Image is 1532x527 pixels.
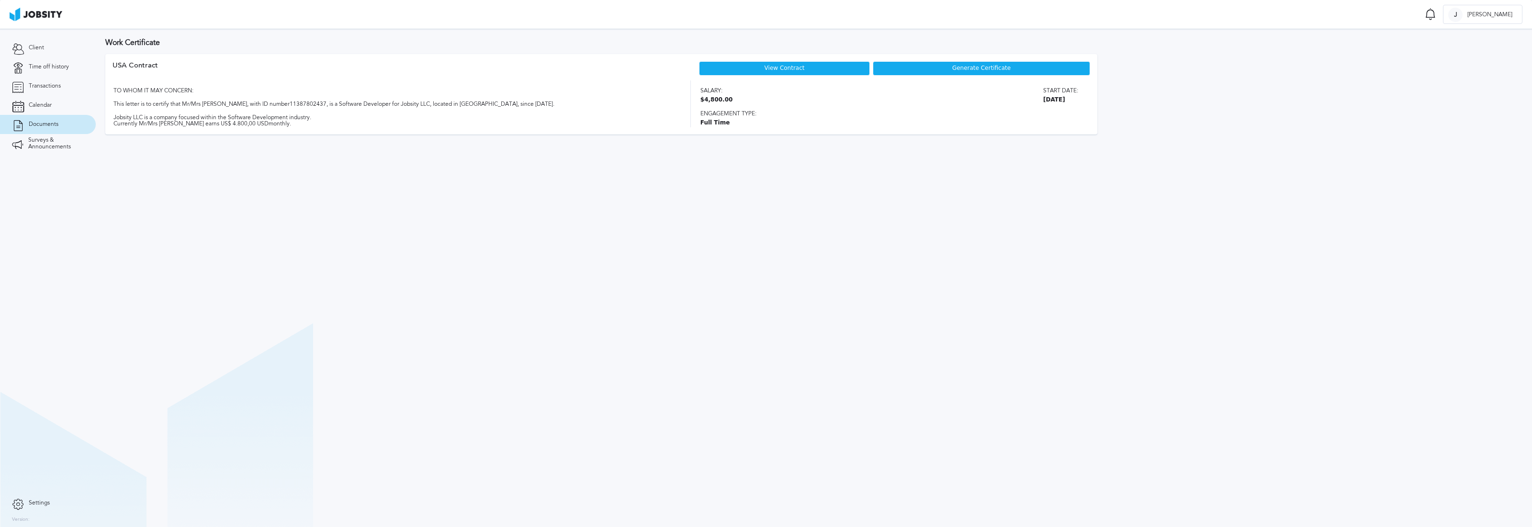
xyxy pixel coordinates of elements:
[1043,88,1078,94] span: Start date:
[28,137,84,150] span: Surveys & Announcements
[765,65,805,71] a: View Contract
[29,64,69,70] span: Time off history
[952,65,1011,72] span: Generate Certificate
[700,120,1078,126] span: Full Time
[700,88,733,94] span: Salary:
[29,83,61,90] span: Transactions
[12,517,30,523] label: Version:
[1448,8,1463,22] div: J
[1463,11,1517,18] span: [PERSON_NAME]
[700,111,1078,117] span: Engagement type:
[1443,5,1522,24] button: J[PERSON_NAME]
[700,97,733,103] span: $4,800.00
[105,38,1522,47] h3: Work Certificate
[1043,97,1078,103] span: [DATE]
[29,45,44,51] span: Client
[113,80,674,127] div: TO WHOM IT MAY CONCERN: This letter is to certify that Mr/Mrs [PERSON_NAME], with ID number 11387...
[29,102,52,109] span: Calendar
[29,121,58,128] span: Documents
[29,500,50,506] span: Settings
[113,61,158,80] div: USA Contract
[10,8,62,21] img: ab4bad089aa723f57921c736e9817d99.png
